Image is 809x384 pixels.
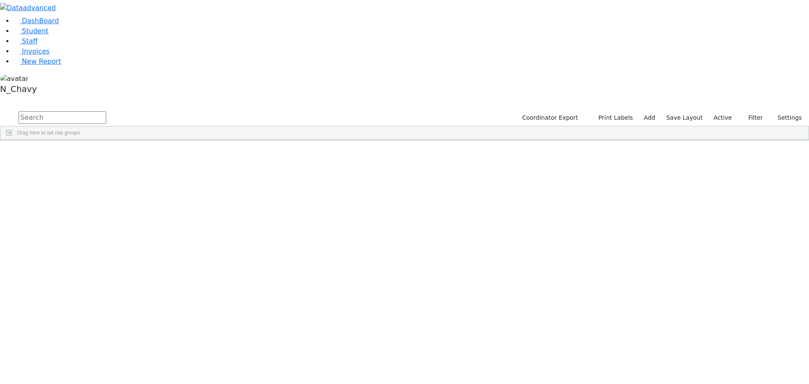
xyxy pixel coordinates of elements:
[22,47,50,55] span: Invoices
[13,47,50,55] a: Invoices
[13,37,38,45] a: Staff
[13,17,59,25] a: DashBoard
[22,17,59,25] span: DashBoard
[13,27,48,35] a: Student
[737,111,767,124] button: Filter
[710,111,736,124] label: Active
[17,130,80,136] span: Drag here to set row groups
[662,111,706,124] button: Save Layout
[19,111,106,124] input: Search
[22,57,61,65] span: New Report
[589,111,637,124] button: Print Labels
[517,111,582,124] button: Coordinator Export
[22,37,38,45] span: Staff
[13,57,61,65] a: New Report
[22,27,48,35] span: Student
[640,111,659,124] a: Add
[767,111,806,124] button: Settings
